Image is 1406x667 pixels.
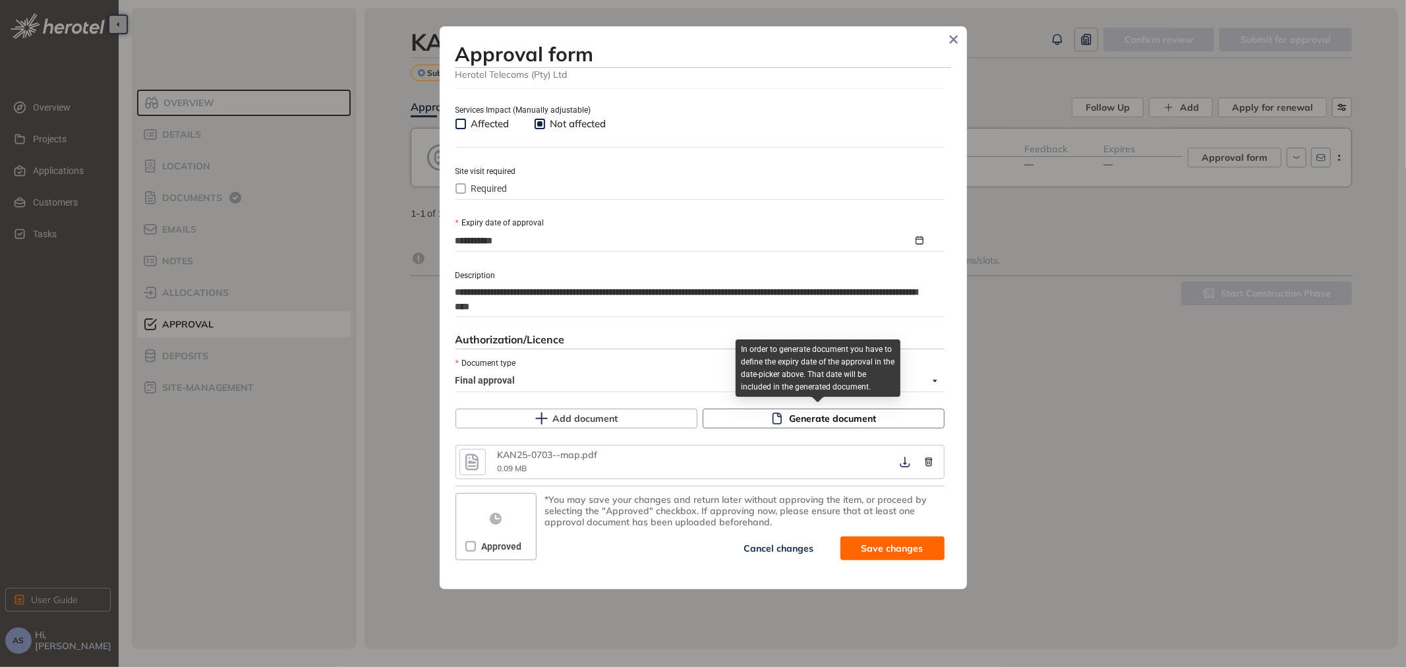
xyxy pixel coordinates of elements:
button: Cancel changes [723,536,835,560]
div: KAN25-0703--map.pdf [498,449,630,461]
span: Not affected [545,117,612,130]
div: In order to generate document you have to define the expiry date of the approval in the date-pick... [736,339,900,397]
textarea: Description [455,282,937,316]
h3: Approval form [455,42,951,66]
button: Generate document [703,409,945,428]
span: Final approval [455,370,937,391]
div: *You may save your changes and return later without approving the item, or proceed by selecting t... [544,494,944,527]
span: Required [466,181,513,196]
button: Close [944,30,964,49]
span: Save changes [862,541,923,556]
span: Authorization/Licence [455,333,565,346]
span: Affected [466,117,515,130]
label: Description [455,270,496,282]
label: Site visit required [455,165,516,178]
label: Expiry date of approval [455,217,544,229]
span: Add document [553,411,618,426]
span: 0.09 MB [498,463,527,473]
input: Expiry date of approval [455,233,913,248]
span: Approved [476,539,527,554]
span: Generate document [789,411,876,426]
span: Cancel changes [744,541,814,556]
label: Services Impact (Manually adjustable) [455,104,591,117]
label: Document type [455,357,515,370]
span: Herotel Telecoms (Pty) Ltd [455,68,951,80]
button: Save changes [840,536,945,560]
button: Add document [455,409,697,428]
